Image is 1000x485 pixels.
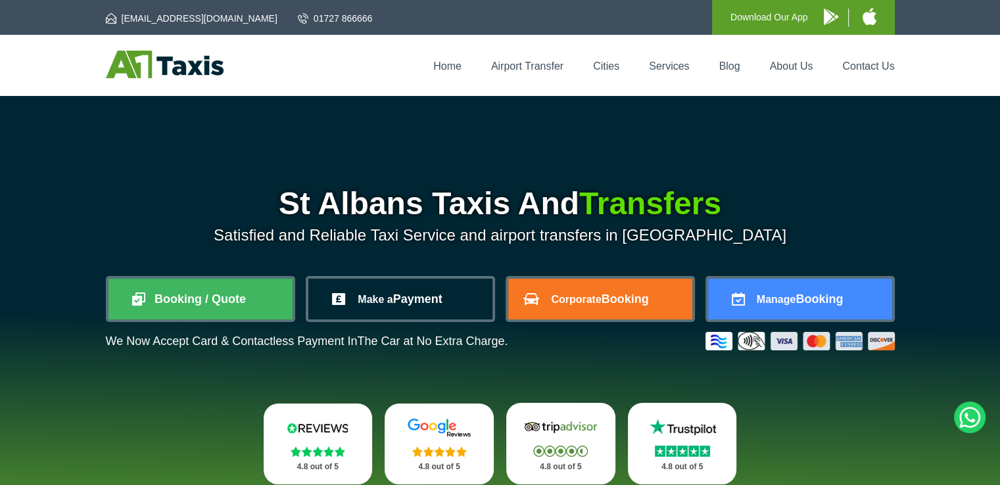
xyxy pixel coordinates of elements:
[708,279,892,319] a: ManageBooking
[705,332,895,350] img: Credit And Debit Cards
[757,294,796,305] span: Manage
[521,459,601,475] p: 4.8 out of 5
[298,12,373,25] a: 01727 866666
[291,446,345,457] img: Stars
[106,51,224,78] img: A1 Taxis St Albans LTD
[719,60,740,72] a: Blog
[412,446,467,457] img: Stars
[491,60,563,72] a: Airport Transfer
[308,279,492,319] a: Make aPayment
[642,459,723,475] p: 4.8 out of 5
[579,186,721,221] span: Transfers
[506,403,615,484] a: Tripadvisor Stars 4.8 out of 5
[628,403,737,484] a: Trustpilot Stars 4.8 out of 5
[863,8,876,25] img: A1 Taxis iPhone App
[278,418,357,438] img: Reviews.io
[278,459,358,475] p: 4.8 out of 5
[643,417,722,437] img: Trustpilot
[730,9,808,26] p: Download Our App
[842,60,894,72] a: Contact Us
[521,417,600,437] img: Tripadvisor
[593,60,619,72] a: Cities
[400,418,479,438] img: Google
[108,279,293,319] a: Booking / Quote
[649,60,689,72] a: Services
[824,9,838,25] img: A1 Taxis Android App
[770,60,813,72] a: About Us
[385,404,494,484] a: Google Stars 4.8 out of 5
[264,404,373,484] a: Reviews.io Stars 4.8 out of 5
[551,294,601,305] span: Corporate
[106,12,277,25] a: [EMAIL_ADDRESS][DOMAIN_NAME]
[433,60,462,72] a: Home
[655,446,710,457] img: Stars
[399,459,479,475] p: 4.8 out of 5
[533,446,588,457] img: Stars
[106,335,508,348] p: We Now Accept Card & Contactless Payment In
[357,335,508,348] span: The Car at No Extra Charge.
[106,188,895,219] h1: St Albans Taxis And
[358,294,393,305] span: Make a
[508,279,692,319] a: CorporateBooking
[106,226,895,244] p: Satisfied and Reliable Taxi Service and airport transfers in [GEOGRAPHIC_DATA]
